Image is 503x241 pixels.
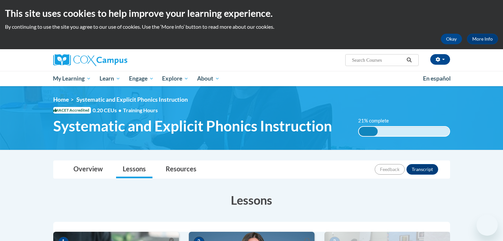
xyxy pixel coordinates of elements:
[49,71,96,86] a: My Learning
[406,164,438,175] button: Transcript
[53,75,91,83] span: My Learning
[53,54,127,66] img: Cox Campus
[67,161,109,178] a: Overview
[116,161,152,178] a: Lessons
[118,107,121,113] span: •
[358,117,396,124] label: 21% complete
[423,75,451,82] span: En español
[129,75,154,83] span: Engage
[5,7,498,20] h2: This site uses cookies to help improve your learning experience.
[53,117,332,135] span: Systematic and Explicit Phonics Instruction
[197,75,220,83] span: About
[375,164,405,175] button: Feedback
[430,54,450,65] button: Account Settings
[43,71,460,86] div: Main menu
[93,107,123,114] span: 0.20 CEUs
[53,107,91,114] span: IACET Accredited
[419,72,455,86] a: En español
[5,23,498,30] p: By continuing to use the site you agree to our use of cookies. Use the ‘More info’ button to read...
[158,71,193,86] a: Explore
[53,96,69,103] a: Home
[406,58,412,63] i: 
[351,56,404,64] input: Search Courses
[441,34,462,44] button: Okay
[53,54,179,66] a: Cox Campus
[477,215,498,236] iframe: Button to launch messaging window
[53,192,450,208] h3: Lessons
[125,71,158,86] a: Engage
[359,127,378,136] div: 21% complete
[123,107,158,113] span: Training Hours
[100,75,120,83] span: Learn
[467,34,498,44] a: More Info
[76,96,188,103] span: Systematic and Explicit Phonics Instruction
[159,161,203,178] a: Resources
[404,56,414,64] button: Search
[162,75,189,83] span: Explore
[193,71,224,86] a: About
[95,71,125,86] a: Learn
